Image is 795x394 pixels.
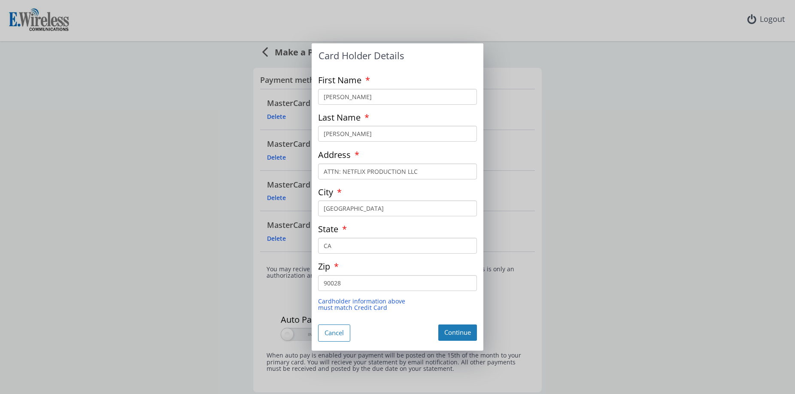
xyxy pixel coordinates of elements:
[318,223,338,235] span: State
[438,324,477,340] button: Continue
[318,298,477,311] h5: Cardholder information above must match Credit Card
[318,324,350,341] button: Cancel
[318,186,333,198] span: City
[319,50,476,61] h2: Card Holder Details
[318,261,330,272] span: Zip
[318,112,361,123] span: Last Name
[318,149,351,161] span: Address
[318,74,361,86] span: First Name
